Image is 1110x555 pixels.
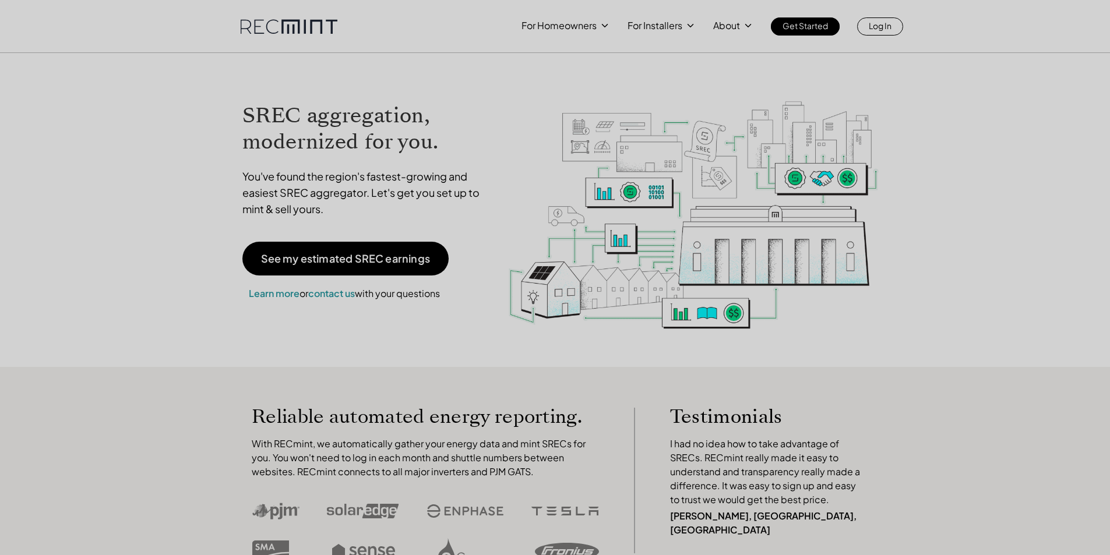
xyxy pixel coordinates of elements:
[249,287,299,299] a: Learn more
[713,17,740,34] p: About
[521,17,597,34] p: For Homeowners
[242,168,491,217] p: You've found the region's fastest-growing and easiest SREC aggregator. Let's get you set up to mi...
[308,287,355,299] a: contact us
[670,509,866,537] p: [PERSON_NAME], [GEOGRAPHIC_DATA], [GEOGRAPHIC_DATA]
[242,242,449,275] a: See my estimated SREC earnings
[670,408,844,425] p: Testimonials
[508,70,879,332] img: RECmint value cycle
[857,17,903,36] a: Log In
[783,17,828,34] p: Get Started
[242,102,491,155] h1: SREC aggregation, modernized for you.
[771,17,840,36] a: Get Started
[261,253,430,264] p: See my estimated SREC earnings
[252,408,599,425] p: Reliable automated energy reporting.
[670,437,866,507] p: I had no idea how to take advantage of SRECs. RECmint really made it easy to understand and trans...
[252,437,599,479] p: With RECmint, we automatically gather your energy data and mint SRECs for you. You won't need to ...
[242,286,446,301] p: or with your questions
[628,17,682,34] p: For Installers
[869,17,891,34] p: Log In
